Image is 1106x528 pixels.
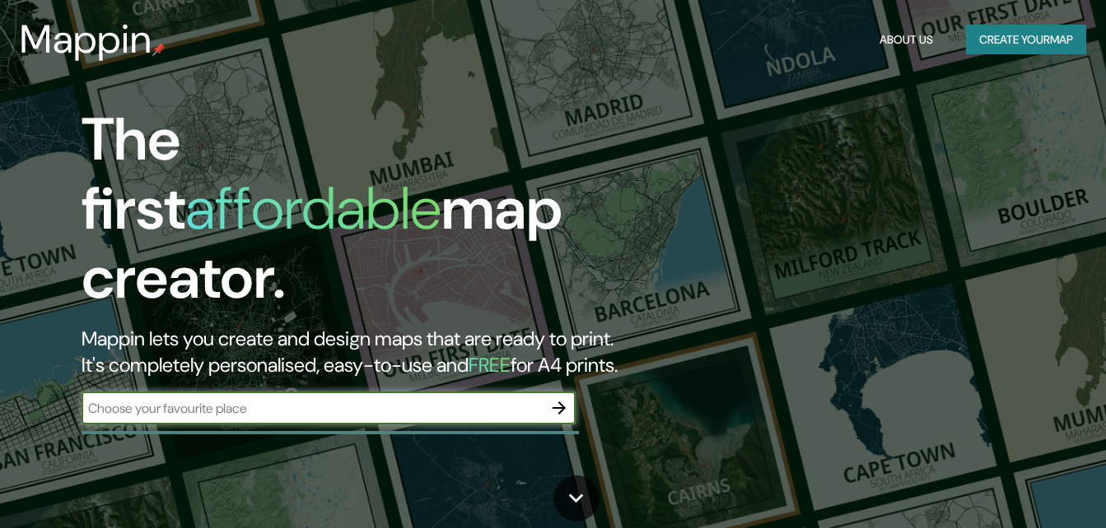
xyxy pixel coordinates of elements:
[82,399,543,418] input: Choose your favourite place
[185,170,441,247] h1: affordable
[873,25,940,55] button: About Us
[82,105,635,326] h1: The first map creator.
[82,326,635,378] h2: Mappin lets you create and design maps that are ready to print. It's completely personalised, eas...
[152,43,166,56] img: mappin-pin
[469,352,511,377] h5: FREE
[20,16,152,63] h3: Mappin
[966,25,1086,55] button: Create yourmap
